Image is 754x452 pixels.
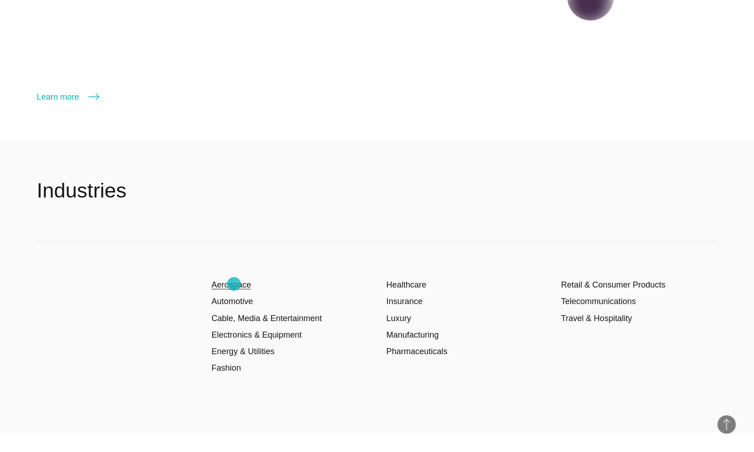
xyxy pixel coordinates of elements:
[561,280,665,289] a: Retail & Consumer Products
[717,415,736,434] button: Back to Top
[561,314,632,323] a: Travel & Hospitality
[211,280,251,289] a: Aerospace
[211,297,253,306] a: Automotive
[37,177,126,204] h2: Industries
[211,363,241,373] a: Fashion
[386,280,426,289] a: Healthcare
[386,297,423,306] a: Insurance
[211,347,274,356] a: Energy & Utilities
[561,297,636,306] a: Telecommunications
[37,90,99,103] a: Learn more
[386,347,448,356] a: Pharmaceuticals
[211,314,322,323] a: Cable, Media & Entertainment
[386,314,411,323] a: Luxury
[211,330,301,339] a: Electronics & Equipment
[386,330,439,339] a: Manufacturing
